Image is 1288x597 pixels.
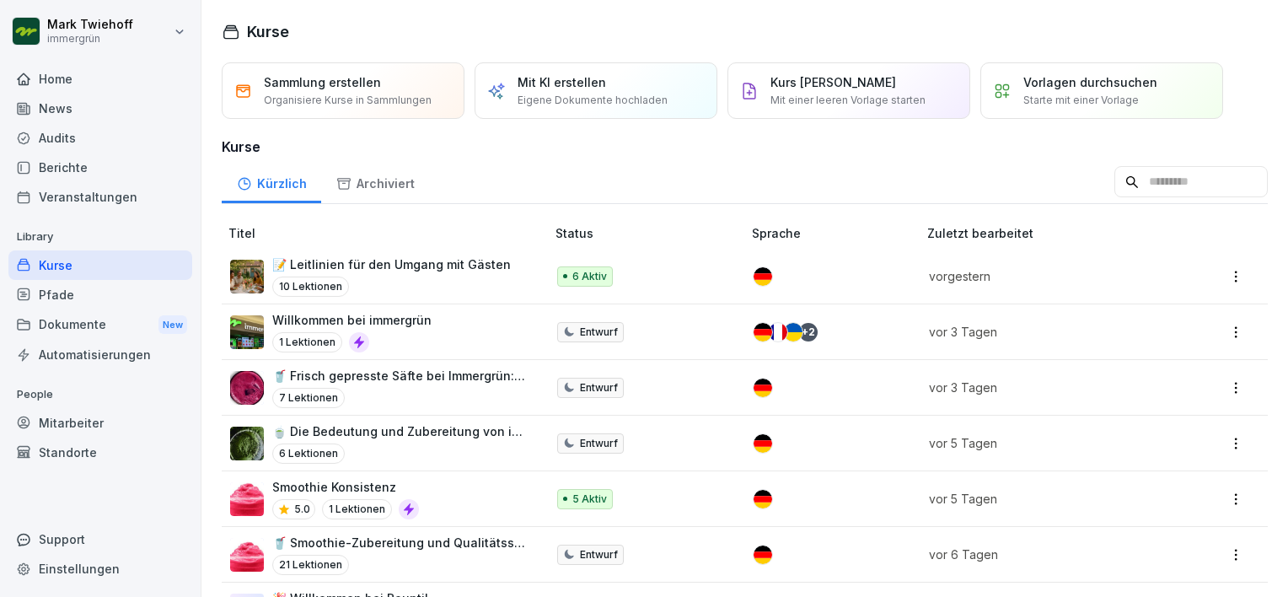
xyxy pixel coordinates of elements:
p: Entwurf [580,547,618,562]
p: Mit KI erstellen [518,73,606,91]
p: vor 5 Tagen [929,490,1161,508]
a: Berichte [8,153,192,182]
p: Zuletzt bearbeitet [927,224,1181,242]
img: v3mzz9dj9q5emoctvkhujgmn.png [230,427,264,460]
p: 21 Lektionen [272,555,349,575]
p: 5 Aktiv [572,492,607,507]
a: Home [8,64,192,94]
p: Entwurf [580,325,618,340]
p: Organisiere Kurse in Sammlungen [264,93,432,108]
p: 🍵 Die Bedeutung und Zubereitung von immergrün Matchas [272,422,529,440]
h1: Kurse [247,20,289,43]
div: + 2 [799,323,818,342]
img: de.svg [754,434,772,453]
p: vor 3 Tagen [929,323,1161,341]
a: Veranstaltungen [8,182,192,212]
p: 1 Lektionen [322,499,392,519]
img: r2e58yz11yo8ybege9krku6a.png [230,371,264,405]
p: Vorlagen durchsuchen [1023,73,1157,91]
p: Sammlung erstellen [264,73,381,91]
a: Kürzlich [222,160,321,203]
p: People [8,381,192,408]
a: Automatisierungen [8,340,192,369]
p: vor 6 Tagen [929,546,1161,563]
a: Mitarbeiter [8,408,192,438]
a: Audits [8,123,192,153]
p: 🥤 Smoothie-Zubereitung und Qualitätsstandards bei immergrün [272,534,529,551]
a: Kurse [8,250,192,280]
div: Support [8,524,192,554]
p: Kurs [PERSON_NAME] [770,73,896,91]
p: 10 Lektionen [272,277,349,297]
img: de.svg [754,490,772,508]
p: vor 3 Tagen [929,379,1161,396]
img: de.svg [754,379,772,397]
div: New [158,315,187,335]
p: Titel [228,224,549,242]
p: immergrün [47,33,133,45]
p: Status [555,224,745,242]
img: fr.svg [769,323,787,342]
p: vorgestern [929,267,1161,285]
a: News [8,94,192,123]
p: 5.0 [294,502,310,517]
p: Entwurf [580,380,618,395]
p: Mit einer leeren Vorlage starten [770,93,926,108]
img: de.svg [754,323,772,342]
a: Pfade [8,280,192,309]
a: Archiviert [321,160,429,203]
p: Willkommen bei immergrün [272,311,432,329]
p: Library [8,223,192,250]
img: ua.svg [784,323,802,342]
img: ry57mucuftmhslynm6mvb2jz.png [230,482,264,516]
p: 6 Aktiv [572,269,607,284]
div: Dokumente [8,309,192,341]
img: de.svg [754,267,772,286]
h3: Kurse [222,137,1268,157]
a: Standorte [8,438,192,467]
p: vor 5 Tagen [929,434,1161,452]
img: a27oragryds2b2m70bpdj7ol.png [230,260,264,293]
p: 1 Lektionen [272,332,342,352]
p: Eigene Dokumente hochladen [518,93,668,108]
p: Starte mit einer Vorlage [1023,93,1139,108]
p: 7 Lektionen [272,388,345,408]
p: Mark Twiehoff [47,18,133,32]
p: 🥤 Frisch gepresste Säfte bei Immergrün: Qualität und Prozesse [272,367,529,385]
img: svva00loomdno4b6mcj3rv92.png [230,315,264,349]
a: DokumenteNew [8,309,192,341]
p: 📝 Leitlinien für den Umgang mit Gästen [272,255,511,273]
a: Einstellungen [8,554,192,584]
img: ulpamn7la63b47cntj6ov7ms.png [230,538,264,572]
p: Entwurf [580,436,618,451]
img: de.svg [754,546,772,564]
p: Smoothie Konsistenz [272,478,419,496]
p: 6 Lektionen [272,444,345,464]
p: Sprache [752,224,920,242]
